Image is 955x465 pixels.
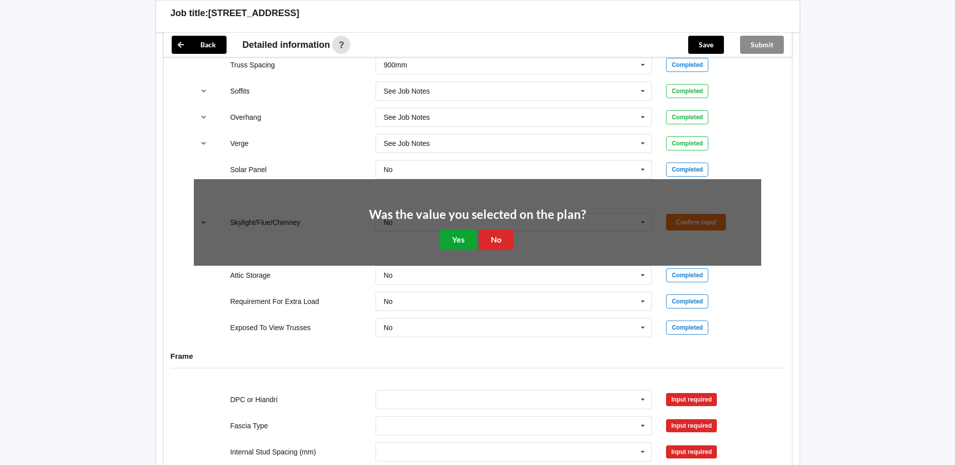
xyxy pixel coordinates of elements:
div: No [384,272,393,279]
button: Save [688,36,724,54]
span: Detailed information [243,40,330,49]
div: Input required [666,445,717,458]
label: Verge [230,139,249,147]
div: Input required [666,419,717,432]
div: Completed [666,110,708,124]
div: No [384,324,393,331]
h3: Job title: [171,8,208,19]
h3: [STREET_ADDRESS] [208,8,300,19]
label: Solar Panel [230,166,266,174]
label: Overhang [230,113,261,121]
label: Truss Spacing [230,61,275,69]
button: Yes [440,229,477,250]
div: 900mm [384,61,407,68]
div: Completed [666,268,708,282]
label: Fascia Type [230,422,268,430]
button: reference-toggle [194,82,213,100]
label: Requirement For Extra Load [230,297,319,305]
button: reference-toggle [194,134,213,152]
div: Completed [666,58,708,72]
div: No [384,298,393,305]
div: Completed [666,136,708,150]
div: Completed [666,84,708,98]
button: No [479,229,513,250]
div: Completed [666,163,708,177]
label: Exposed To View Trusses [230,324,311,332]
div: See Job Notes [384,140,430,147]
div: Completed [666,294,708,308]
label: Soffits [230,87,250,95]
button: Back [172,36,227,54]
div: Input required [666,393,717,406]
h2: Was the value you selected on the plan? [369,207,586,222]
label: Attic Storage [230,271,270,279]
label: DPC or Hiandri [230,396,277,404]
button: reference-toggle [194,108,213,126]
div: No [384,166,393,173]
div: Completed [666,321,708,335]
div: See Job Notes [384,88,430,95]
div: See Job Notes [384,114,430,121]
label: Internal Stud Spacing (mm) [230,448,316,456]
h4: Frame [171,351,785,361]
